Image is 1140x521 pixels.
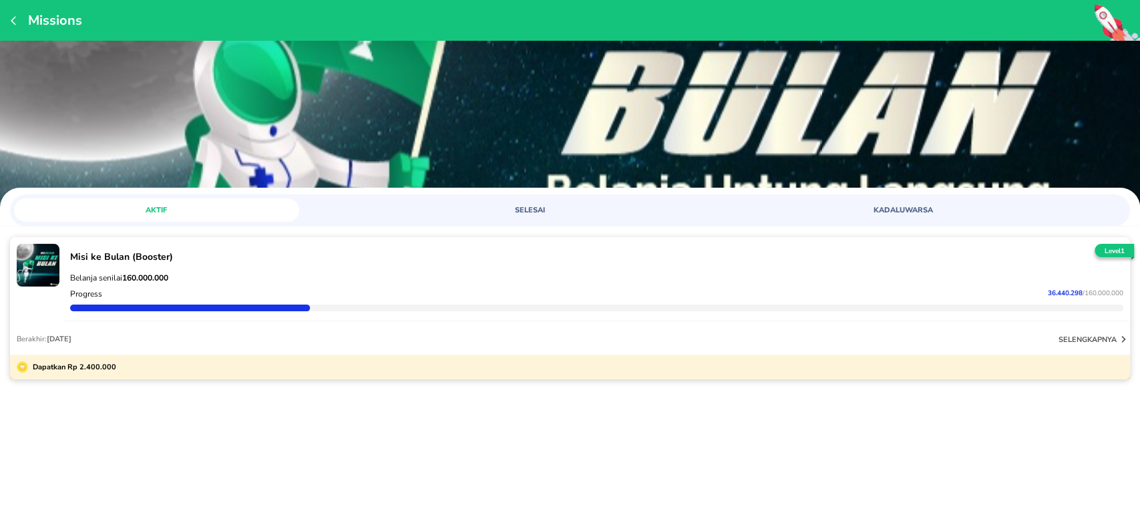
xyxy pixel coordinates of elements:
[70,273,168,283] span: Belanja senilai
[22,205,291,215] span: AKTIF
[10,194,1130,222] div: loyalty mission tabs
[761,198,1126,222] a: KADALUWARSA
[1083,289,1123,298] span: / 160.000.000
[1048,289,1083,298] span: 36.440.298
[1059,335,1117,345] p: selengkapnya
[70,250,1123,263] p: Misi ke Bulan (Booster)
[14,198,379,222] a: AKTIF
[21,11,82,29] p: Missions
[47,334,71,344] span: [DATE]
[70,289,102,299] p: Progress
[1059,333,1130,346] button: selengkapnya
[769,205,1038,215] span: KADALUWARSA
[28,361,116,373] p: Dapatkan Rp 2.400.000
[387,198,753,222] a: SELESAI
[17,334,71,344] p: Berakhir:
[17,244,59,287] img: mission-23353
[395,205,664,215] span: SELESAI
[122,273,168,283] strong: 160.000.000
[1092,246,1137,256] p: Level 1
